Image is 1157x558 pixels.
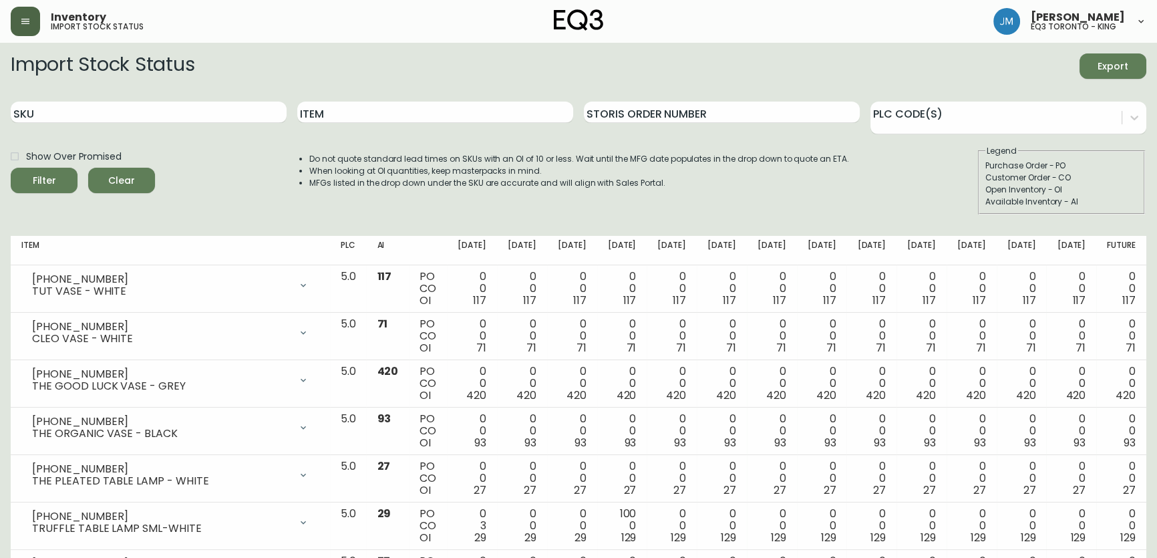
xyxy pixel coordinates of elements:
[608,508,637,544] div: 100 0
[657,271,686,307] div: 0 0
[21,271,319,300] div: [PHONE_NUMBER]TUT VASE - WHITE
[821,530,836,545] span: 129
[808,508,836,544] div: 0 0
[32,285,290,297] div: TUT VASE - WHITE
[458,271,486,307] div: 0 0
[608,271,637,307] div: 0 0
[508,508,536,544] div: 0 0
[723,482,736,498] span: 27
[1122,293,1136,308] span: 117
[420,482,431,498] span: OI
[1123,482,1136,498] span: 27
[597,236,647,265] th: [DATE]
[458,508,486,544] div: 0 3
[473,293,486,308] span: 117
[476,340,486,356] span: 71
[1031,23,1116,31] h5: eq3 toronto - king
[309,165,849,177] li: When looking at OI quantities, keep masterpacks in mind.
[957,271,986,307] div: 0 0
[1072,293,1086,308] span: 117
[608,413,637,449] div: 0 0
[957,508,986,544] div: 0 0
[726,340,736,356] span: 71
[1057,271,1086,307] div: 0 0
[558,413,587,449] div: 0 0
[823,293,836,308] span: 117
[758,413,786,449] div: 0 0
[808,366,836,402] div: 0 0
[32,475,290,487] div: THE PLEATED TABLE LAMP - WHITE
[420,460,436,497] div: PO CO
[673,293,686,308] span: 117
[11,236,330,265] th: Item
[721,530,736,545] span: 129
[377,364,398,379] span: 420
[558,460,587,497] div: 0 0
[32,428,290,440] div: THE ORGANIC VASE - BLACK
[576,340,587,356] span: 71
[32,273,290,285] div: [PHONE_NUMBER]
[773,293,786,308] span: 117
[997,236,1047,265] th: [DATE]
[573,293,587,308] span: 117
[1107,366,1136,402] div: 0 0
[923,482,936,498] span: 27
[1107,271,1136,307] div: 0 0
[1124,435,1136,450] span: 93
[926,340,936,356] span: 71
[873,482,886,498] span: 27
[808,413,836,449] div: 0 0
[808,318,836,354] div: 0 0
[474,530,486,545] span: 29
[947,236,997,265] th: [DATE]
[957,366,986,402] div: 0 0
[974,435,986,450] span: 93
[874,435,886,450] span: 93
[447,236,497,265] th: [DATE]
[966,388,986,403] span: 420
[1007,366,1036,402] div: 0 0
[957,460,986,497] div: 0 0
[574,482,587,498] span: 27
[1070,530,1086,545] span: 129
[774,482,786,498] span: 27
[11,53,194,79] h2: Import Stock Status
[1021,530,1036,545] span: 129
[32,321,290,333] div: [PHONE_NUMBER]
[921,530,936,545] span: 129
[808,460,836,497] div: 0 0
[377,458,390,474] span: 27
[508,460,536,497] div: 0 0
[973,293,986,308] span: 117
[673,482,686,498] span: 27
[1046,236,1096,265] th: [DATE]
[21,318,319,347] div: [PHONE_NUMBER]CLEO VASE - WHITE
[907,318,936,354] div: 0 0
[420,413,436,449] div: PO CO
[707,460,736,497] div: 0 0
[377,316,387,331] span: 71
[907,271,936,307] div: 0 0
[973,482,986,498] span: 27
[758,366,786,402] div: 0 0
[366,236,409,265] th: AI
[1007,318,1036,354] div: 0 0
[823,482,836,498] span: 27
[608,366,637,402] div: 0 0
[51,23,144,31] h5: import stock status
[21,413,319,442] div: [PHONE_NUMBER]THE ORGANIC VASE - BLACK
[907,508,936,544] div: 0 0
[621,530,636,545] span: 129
[524,530,536,545] span: 29
[985,184,1138,196] div: Open Inventory - OI
[1023,482,1036,498] span: 27
[1057,460,1086,497] div: 0 0
[676,340,686,356] span: 71
[707,366,736,402] div: 0 0
[330,265,367,313] td: 5.0
[857,508,886,544] div: 0 0
[524,435,536,450] span: 93
[846,236,896,265] th: [DATE]
[1026,340,1036,356] span: 71
[330,313,367,360] td: 5.0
